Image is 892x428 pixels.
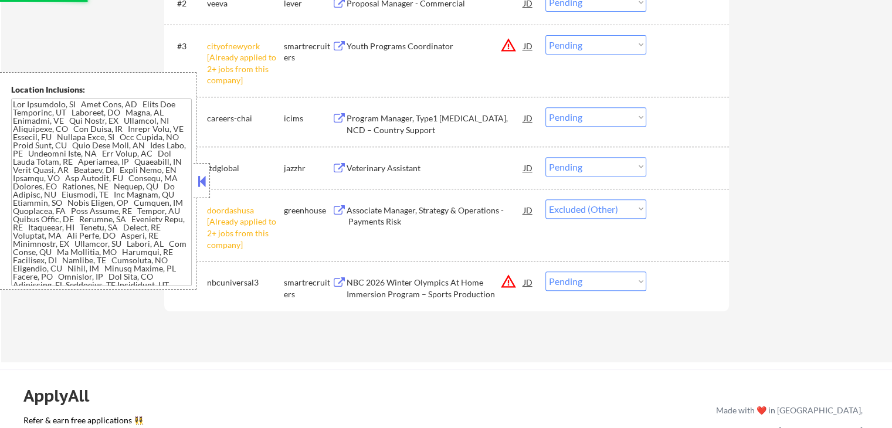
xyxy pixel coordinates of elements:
div: smartrecruiters [284,40,332,63]
div: jazzhr [284,162,332,174]
div: Youth Programs Coordinator [347,40,524,52]
div: #3 [177,40,198,52]
div: doordashusa [Already applied to 2+ jobs from this company] [207,205,284,250]
div: cityofnewyork [Already applied to 2+ jobs from this company] [207,40,284,86]
div: JD [523,157,534,178]
div: icims [284,113,332,124]
div: nbcuniversal3 [207,277,284,288]
div: careers-chai [207,113,284,124]
div: Program Manager, Type1 [MEDICAL_DATA], NCD – Country Support [347,113,524,135]
div: ltdglobal [207,162,284,174]
div: greenhouse [284,205,332,216]
div: JD [523,107,534,128]
div: Associate Manager, Strategy & Operations - Payments Risk [347,205,524,227]
div: Veterinary Assistant [347,162,524,174]
button: warning_amber [500,273,517,290]
div: JD [523,271,534,293]
div: JD [523,199,534,220]
div: NBC 2026 Winter Olympics At Home Immersion Program – Sports Production [347,277,524,300]
div: ApplyAll [23,386,103,406]
div: JD [523,35,534,56]
div: smartrecruiters [284,277,332,300]
div: Location Inclusions: [11,84,192,96]
button: warning_amber [500,37,517,53]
